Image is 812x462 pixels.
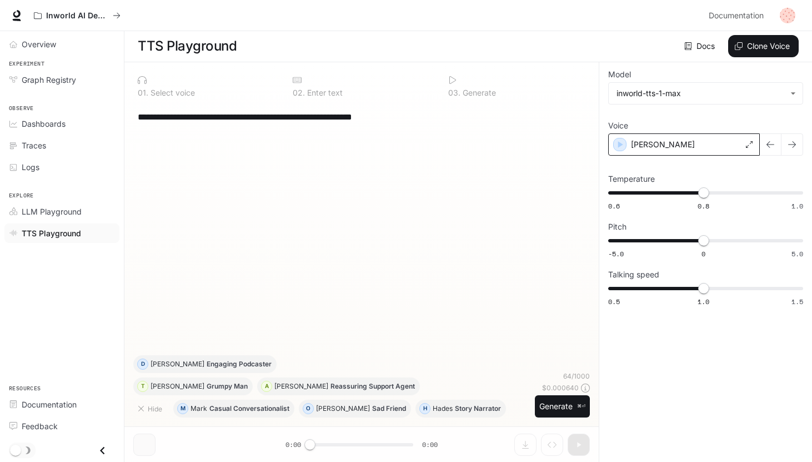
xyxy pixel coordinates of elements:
p: 0 3 . [448,89,460,97]
span: TTS Playground [22,227,81,239]
p: ⌘⏎ [577,403,585,410]
span: Documentation [22,399,77,410]
a: LLM Playground [4,202,119,221]
span: LLM Playground [22,206,82,217]
a: Dashboards [4,114,119,133]
span: Traces [22,140,46,151]
span: Feedback [22,420,58,432]
button: All workspaces [29,4,126,27]
span: 1.5 [791,297,803,306]
button: HHadesStory Narrator [415,400,506,418]
button: User avatar [776,4,799,27]
button: Clone Voice [728,35,799,57]
p: Temperature [608,175,655,183]
div: inworld-tts-1-max [609,83,803,104]
span: Logs [22,161,39,173]
div: T [138,377,148,395]
p: Select voice [148,89,195,97]
p: Reassuring Support Agent [330,383,415,390]
h1: TTS Playground [138,35,237,57]
p: $ 0.000640 [542,383,579,393]
span: -5.0 [608,249,624,259]
button: MMarkCasual Conversationalist [173,400,294,418]
div: O [303,400,313,418]
div: H [420,400,430,418]
span: 0.8 [698,201,709,211]
a: Logs [4,157,119,177]
p: Engaging Podcaster [207,361,272,367]
p: [PERSON_NAME] [151,383,204,390]
img: User avatar [780,8,795,23]
p: Grumpy Man [207,383,248,390]
button: Hide [133,400,169,418]
div: inworld-tts-1-max [616,88,785,99]
a: Overview [4,34,119,54]
span: 1.0 [698,297,709,306]
p: [PERSON_NAME] [151,361,204,367]
p: Talking speed [608,271,659,279]
p: Generate [460,89,496,97]
a: Graph Registry [4,70,119,90]
button: O[PERSON_NAME]Sad Friend [299,400,411,418]
p: Enter text [305,89,343,97]
a: Docs [682,35,719,57]
p: Voice [608,122,628,130]
p: Casual Conversationalist [209,405,289,412]
span: 0.6 [608,201,620,211]
a: Documentation [4,395,119,414]
a: Traces [4,136,119,155]
div: M [178,400,188,418]
span: 1.0 [791,201,803,211]
p: Mark [191,405,207,412]
p: 0 2 . [293,89,305,97]
a: TTS Playground [4,223,119,243]
button: Generate⌘⏎ [535,395,590,418]
p: Hades [433,405,453,412]
p: Sad Friend [372,405,406,412]
span: 0 [701,249,705,259]
a: Feedback [4,416,119,436]
div: D [138,355,148,373]
p: Pitch [608,223,626,231]
span: Documentation [709,9,764,23]
span: Overview [22,38,56,50]
span: Graph Registry [22,74,76,86]
p: 64 / 1000 [563,371,590,381]
button: D[PERSON_NAME]Engaging Podcaster [133,355,277,373]
span: 0.5 [608,297,620,306]
p: Story Narrator [455,405,501,412]
div: A [262,377,272,395]
p: [PERSON_NAME] [316,405,370,412]
a: Documentation [704,4,772,27]
span: Dashboards [22,118,66,130]
button: Close drawer [90,439,115,462]
span: 5.0 [791,249,803,259]
button: T[PERSON_NAME]Grumpy Man [133,377,253,395]
p: [PERSON_NAME] [631,139,695,150]
p: Model [608,71,631,78]
button: A[PERSON_NAME]Reassuring Support Agent [257,377,420,395]
p: [PERSON_NAME] [274,383,328,390]
p: 0 1 . [138,89,148,97]
p: Inworld AI Demos [46,11,108,21]
span: Dark mode toggle [10,444,21,456]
